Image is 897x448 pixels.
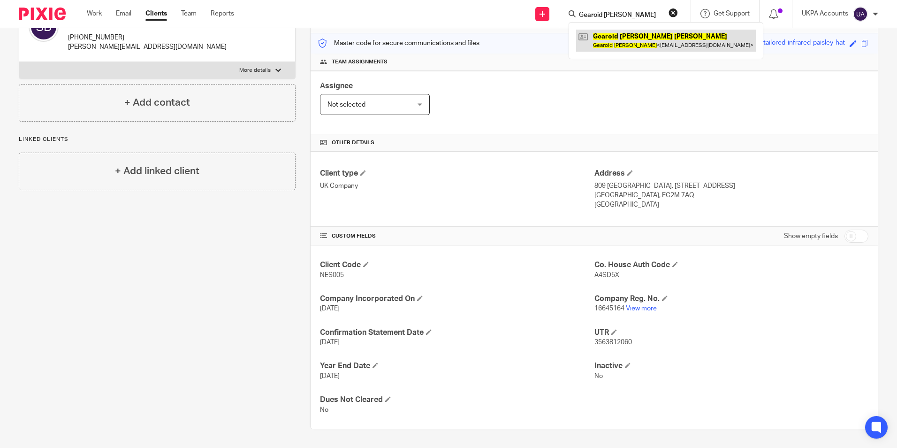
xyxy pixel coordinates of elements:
[594,294,868,304] h4: Company Reg. No.
[318,39,479,48] p: Master code for secure communications and files
[332,58,388,66] span: Team assignments
[594,305,624,312] span: 16645164
[594,272,619,278] span: A4SD5X
[594,328,868,338] h4: UTR
[578,11,662,20] input: Search
[87,9,102,18] a: Work
[320,361,594,371] h4: Year End Date
[594,181,868,191] p: 809 [GEOGRAPHIC_DATA], [STREET_ADDRESS]
[68,42,227,52] p: [PERSON_NAME][EMAIL_ADDRESS][DOMAIN_NAME]
[802,9,848,18] p: UKPA Accounts
[68,33,227,42] p: [PHONE_NUMBER]
[320,294,594,304] h4: Company Incorporated On
[320,407,328,413] span: No
[320,272,344,278] span: NES005
[594,169,868,178] h4: Address
[594,339,632,346] span: 3563812060
[211,9,234,18] a: Reports
[19,8,66,20] img: Pixie
[239,67,271,74] p: More details
[594,361,868,371] h4: Inactive
[19,136,296,143] p: Linked clients
[320,169,594,178] h4: Client type
[320,82,353,90] span: Assignee
[124,95,190,110] h4: + Add contact
[320,232,594,240] h4: CUSTOM FIELDS
[594,191,868,200] p: [GEOGRAPHIC_DATA], EC2M 7AQ
[327,101,365,108] span: Not selected
[626,305,657,312] a: View more
[320,395,594,405] h4: Dues Not Cleared
[594,373,603,379] span: No
[669,8,678,17] button: Clear
[594,260,868,270] h4: Co. House Auth Code
[181,9,197,18] a: Team
[145,9,167,18] a: Clients
[594,200,868,209] p: [GEOGRAPHIC_DATA]
[320,339,340,346] span: [DATE]
[714,10,750,17] span: Get Support
[784,232,838,241] label: Show empty fields
[320,328,594,338] h4: Confirmation Statement Date
[320,181,594,191] p: UK Company
[853,7,868,22] img: svg%3E
[115,164,199,178] h4: + Add linked client
[320,260,594,270] h4: Client Code
[763,38,845,49] div: tailored-infrared-paisley-hat
[116,9,131,18] a: Email
[320,305,340,312] span: [DATE]
[320,373,340,379] span: [DATE]
[332,139,374,147] span: Other details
